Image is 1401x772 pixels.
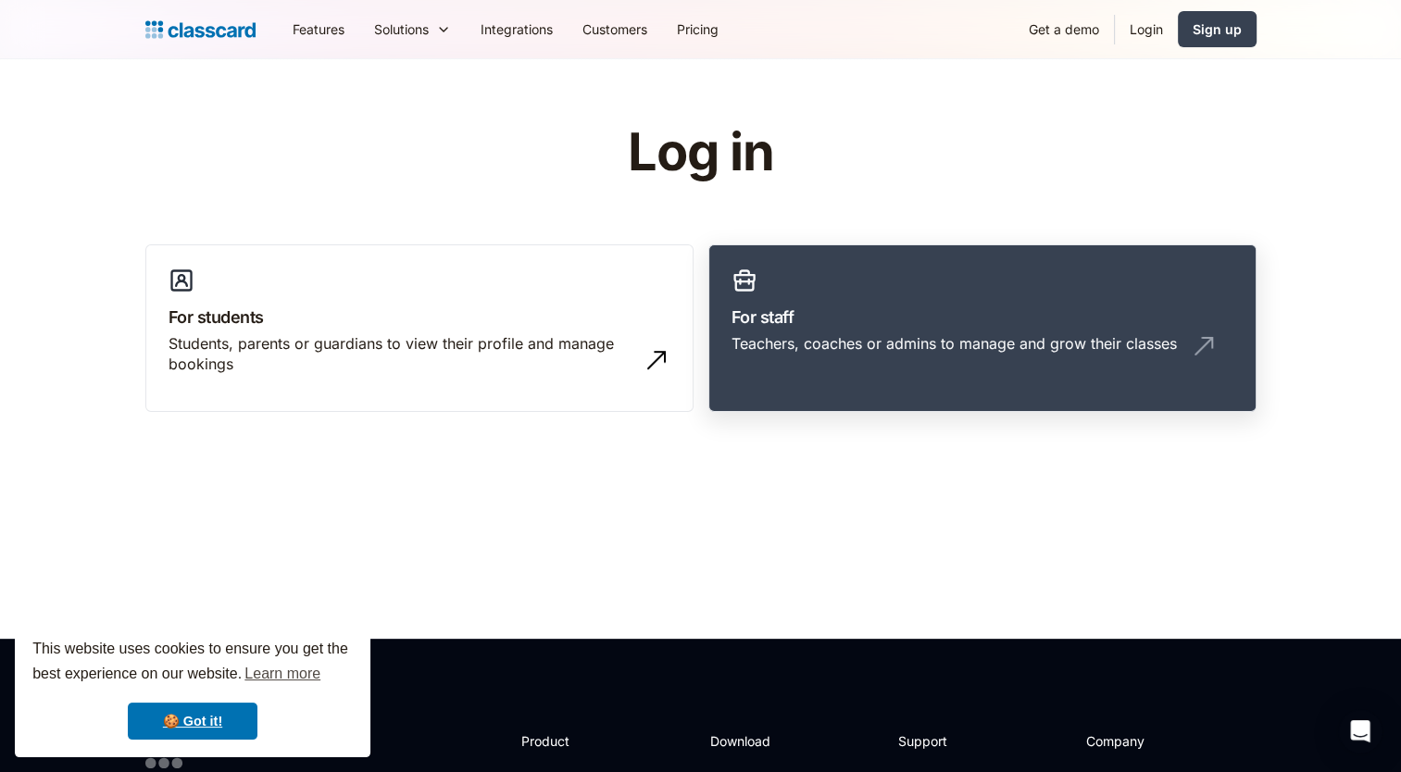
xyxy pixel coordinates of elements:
h2: Company [1086,731,1209,751]
div: Sign up [1193,19,1242,39]
div: Open Intercom Messenger [1338,709,1382,753]
h2: Product [521,731,620,751]
a: Features [278,8,359,50]
a: Sign up [1178,11,1257,47]
a: learn more about cookies [242,660,323,688]
a: home [145,17,256,43]
div: Students, parents or guardians to view their profile and manage bookings [169,333,633,375]
a: Login [1115,8,1178,50]
a: Pricing [662,8,733,50]
div: Solutions [374,19,429,39]
div: Teachers, coaches or admins to manage and grow their classes [732,333,1177,354]
h3: For students [169,305,670,330]
div: Solutions [359,8,466,50]
a: For staffTeachers, coaches or admins to manage and grow their classes [708,244,1257,413]
h3: For staff [732,305,1233,330]
a: dismiss cookie message [128,703,257,740]
span: This website uses cookies to ensure you get the best experience on our website. [32,638,353,688]
h1: Log in [407,124,994,181]
a: Get a demo [1014,8,1114,50]
h2: Support [898,731,973,751]
div: cookieconsent [15,620,370,757]
a: Customers [568,8,662,50]
h2: Download [709,731,785,751]
a: For studentsStudents, parents or guardians to view their profile and manage bookings [145,244,694,413]
a: Integrations [466,8,568,50]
